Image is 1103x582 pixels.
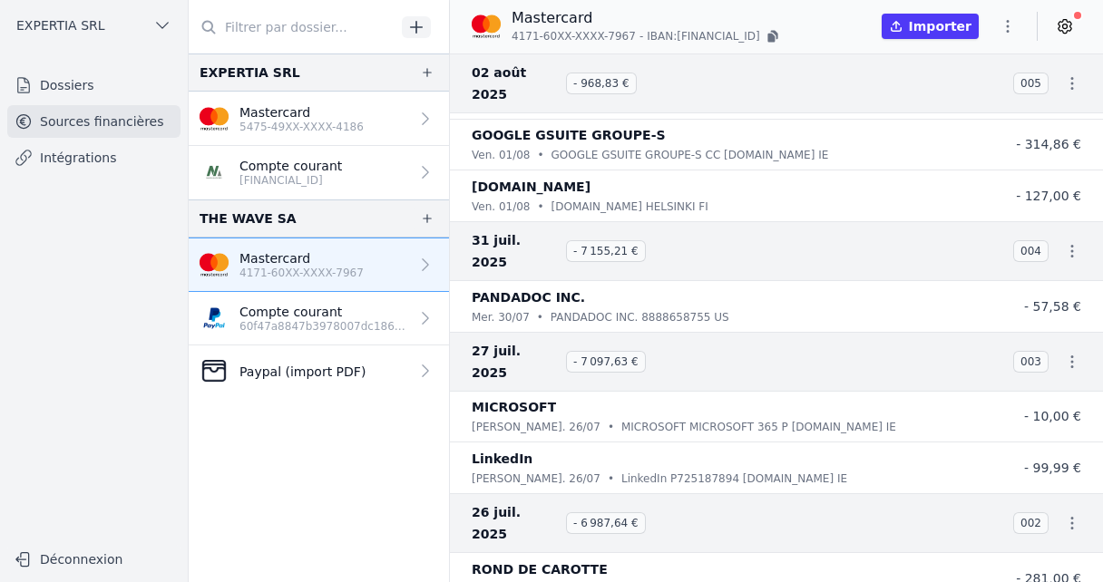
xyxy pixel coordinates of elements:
button: EXPERTIA SRL [7,11,181,40]
span: - 6 987,64 € [566,512,646,534]
span: - 7 155,21 € [566,240,646,262]
a: Intégrations [7,141,181,174]
p: GOOGLE GSUITE GROUPE-S [472,124,666,146]
a: Dossiers [7,69,181,102]
span: 4171-60XX-XXXX-7967 [512,29,636,44]
span: 26 juil. 2025 [472,501,559,545]
p: Mastercard [512,7,782,29]
img: CleanShot-202025-05-26-20at-2016.10.27-402x.png [200,356,229,385]
a: Mastercard 5475-49XX-XXXX-4186 [189,92,449,146]
p: GOOGLE GSUITE GROUPE-S CC [DOMAIN_NAME] IE [551,146,829,164]
img: imageedit_2_6530439554.png [472,12,501,41]
p: Paypal (import PDF) [239,363,366,381]
p: mer. 30/07 [472,308,530,326]
a: Paypal (import PDF) [189,345,449,397]
p: [PERSON_NAME]. 26/07 [472,418,600,436]
div: • [537,146,543,164]
img: imageedit_2_6530439554.png [200,250,229,279]
p: Mastercard [239,103,364,121]
img: NAGELMACKERS_BNAGBEBBXXX.png [200,158,229,187]
p: LinkedIn P725187894 [DOMAIN_NAME] IE [621,470,847,488]
span: - 99,99 € [1024,461,1081,475]
span: - 57,58 € [1024,299,1081,314]
p: 60f47a8847b3978007dc186d3da94f86 [239,319,409,334]
span: EXPERTIA SRL [16,16,105,34]
p: 4171-60XX-XXXX-7967 [239,266,364,280]
p: Compte courant [239,157,342,175]
p: MICROSOFT MICROSOFT 365 P [DOMAIN_NAME] IE [621,418,896,436]
span: 003 [1013,351,1049,373]
span: 02 août 2025 [472,62,559,105]
img: PAYPAL_PPLXLULL.png [200,304,229,333]
span: 002 [1013,512,1049,534]
span: - 10,00 € [1024,409,1081,423]
span: - 314,86 € [1016,137,1081,151]
a: Compte courant 60f47a8847b3978007dc186d3da94f86 [189,292,449,345]
p: 5475-49XX-XXXX-4186 [239,120,364,134]
p: ven. 01/08 [472,146,530,164]
p: [PERSON_NAME]. 26/07 [472,470,600,488]
p: [DOMAIN_NAME] [472,176,591,198]
span: - 7 097,63 € [566,351,646,373]
p: Compte courant [239,303,409,321]
div: EXPERTIA SRL [200,62,300,83]
span: 27 juil. 2025 [472,340,559,383]
p: [FINANCIAL_ID] [239,173,342,188]
a: Compte courant [FINANCIAL_ID] [189,146,449,199]
a: Mastercard 4171-60XX-XXXX-7967 [189,238,449,292]
p: PANDADOC INC. [472,286,585,308]
span: - 127,00 € [1016,189,1081,203]
div: • [608,418,614,436]
p: ven. 01/08 [472,198,530,216]
p: ROND DE CAROTTE [472,558,608,580]
p: LinkedIn [472,448,532,470]
p: Mastercard [239,249,364,267]
a: Sources financières [7,105,181,138]
button: Importer [882,14,979,39]
span: IBAN: [FINANCIAL_ID] [647,29,760,44]
span: 31 juil. 2025 [472,229,559,273]
span: 004 [1013,240,1049,262]
span: - [639,29,643,44]
button: Déconnexion [7,545,181,574]
div: • [537,308,543,326]
span: 005 [1013,73,1049,94]
div: • [608,470,614,488]
input: Filtrer par dossier... [189,11,395,44]
p: [DOMAIN_NAME] HELSINKI FI [551,198,708,216]
p: PANDADOC INC. 8888658755 US [551,308,729,326]
div: THE WAVE SA [200,208,297,229]
span: - 968,83 € [566,73,637,94]
img: imageedit_2_6530439554.png [200,104,229,133]
p: MICROSOFT [472,396,556,418]
div: • [537,198,543,216]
